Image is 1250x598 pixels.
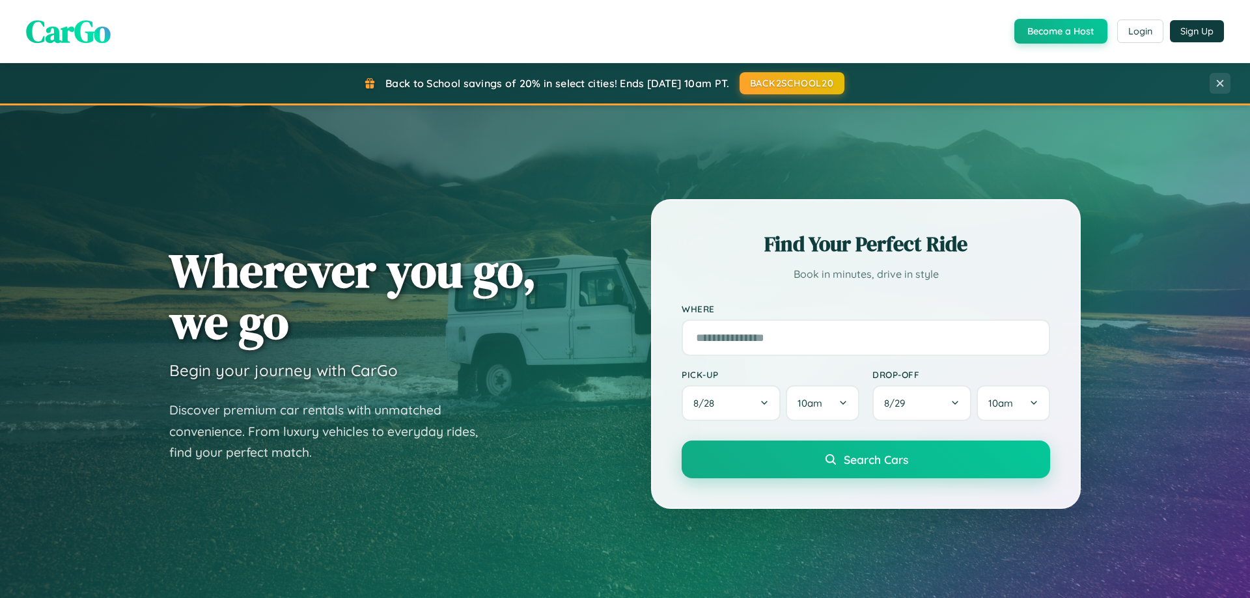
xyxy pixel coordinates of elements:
button: 8/29 [872,385,971,421]
button: Become a Host [1014,19,1107,44]
button: BACK2SCHOOL20 [740,72,844,94]
span: Search Cars [844,452,908,467]
p: Discover premium car rentals with unmatched convenience. From luxury vehicles to everyday rides, ... [169,400,495,463]
h3: Begin your journey with CarGo [169,360,398,380]
label: Drop-off [872,369,1050,380]
h2: Find Your Perfect Ride [682,230,1050,258]
span: 10am [988,397,1013,409]
span: Back to School savings of 20% in select cities! Ends [DATE] 10am PT. [385,77,729,90]
button: Search Cars [682,441,1050,478]
button: 10am [786,385,859,421]
span: 8 / 28 [693,397,721,409]
span: 8 / 29 [884,397,911,409]
button: Login [1117,20,1163,43]
label: Pick-up [682,369,859,380]
button: 8/28 [682,385,781,421]
button: Sign Up [1170,20,1224,42]
button: 10am [977,385,1050,421]
h1: Wherever you go, we go [169,245,536,347]
p: Book in minutes, drive in style [682,265,1050,284]
span: 10am [798,397,822,409]
label: Where [682,303,1050,314]
span: CarGo [26,10,111,53]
